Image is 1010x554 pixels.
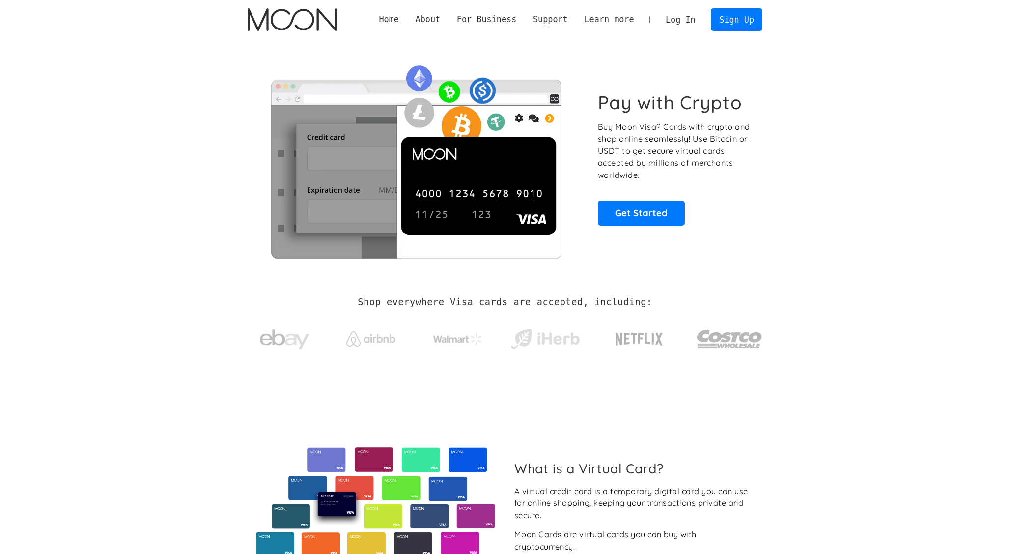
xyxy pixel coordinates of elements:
img: Costco [697,321,762,357]
a: home [248,8,337,31]
a: ebay [248,314,321,360]
div: Support [533,13,568,26]
h2: What is a Virtual Card? [514,461,755,476]
a: iHerb [508,317,582,357]
img: Airbnb [346,331,395,347]
div: About [416,13,441,26]
a: Log In [657,9,703,30]
div: Support [525,13,576,26]
a: Walmart [421,323,495,350]
img: Moon Logo [248,8,337,31]
a: Airbnb [335,321,408,351]
h2: Shop everywhere Visa cards are accepted, including: [358,297,652,308]
a: Get Started [598,201,685,225]
a: Costco [697,311,762,362]
div: For Business [457,13,516,26]
div: For Business [449,13,525,26]
div: Learn more [584,13,634,26]
div: Learn more [576,13,643,26]
div: A virtual credit card is a temporary digital card you can use for online shopping, keeping your t... [514,485,755,522]
div: About [407,13,449,26]
img: iHerb [508,326,582,352]
img: Moon Cards let you spend your crypto anywhere Visa is accepted. [248,58,584,258]
a: Home [371,13,407,26]
img: Netflix [615,327,664,351]
img: Walmart [433,333,482,345]
p: Buy Moon Visa® Cards with crypto and shop online seamlessly! Use Bitcoin or USDT to get secure vi... [598,121,752,181]
a: Netflix [595,317,683,356]
div: Moon Cards are virtual cards you can buy with cryptocurrency. [514,528,755,553]
h1: Pay with Crypto [598,91,742,114]
a: Sign Up [711,8,762,30]
img: ebay [260,324,309,355]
